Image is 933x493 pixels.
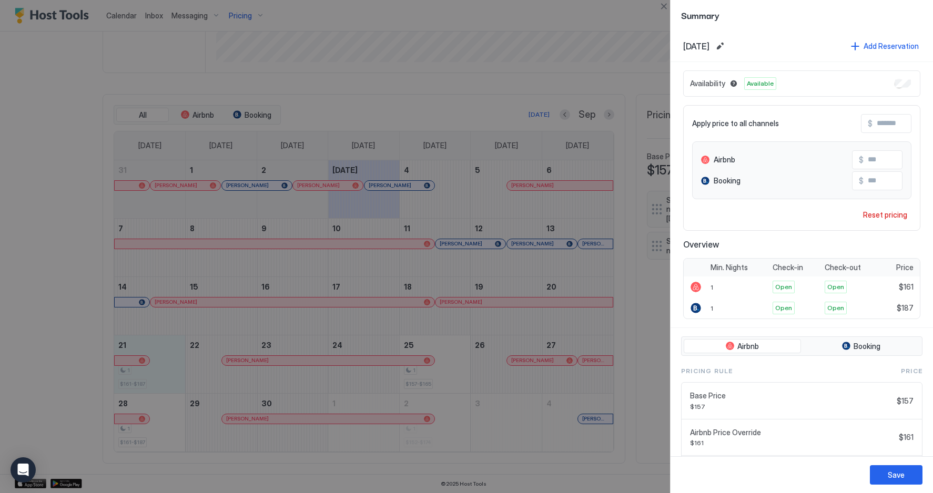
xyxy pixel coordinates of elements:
[681,8,922,22] span: Summary
[684,339,801,354] button: Airbnb
[692,119,779,128] span: Apply price to all channels
[827,303,844,313] span: Open
[849,39,920,53] button: Add Reservation
[897,303,914,313] span: $187
[711,283,713,291] span: 1
[899,282,914,292] span: $161
[711,304,713,312] span: 1
[747,79,774,88] span: Available
[888,469,905,480] div: Save
[868,119,873,128] span: $
[901,366,922,376] span: Price
[714,155,735,165] span: Airbnb
[863,209,907,220] div: Reset pricing
[714,40,726,53] button: Edit date range
[775,303,792,313] span: Open
[870,465,922,485] button: Save
[775,282,792,292] span: Open
[864,40,919,52] div: Add Reservation
[773,263,803,272] span: Check-in
[690,439,895,447] span: $161
[825,263,861,272] span: Check-out
[727,77,740,90] button: Blocked dates override all pricing rules and remain unavailable until manually unblocked
[690,79,725,88] span: Availability
[896,263,914,272] span: Price
[690,403,893,410] span: $157
[859,208,911,222] button: Reset pricing
[899,433,914,442] span: $161
[803,339,920,354] button: Booking
[690,391,893,400] span: Base Price
[681,366,733,376] span: Pricing Rule
[683,239,920,250] span: Overview
[737,342,759,351] span: Airbnb
[897,396,914,406] span: $157
[681,336,922,356] div: tab-group
[11,457,36,482] div: Open Intercom Messenger
[711,263,748,272] span: Min. Nights
[859,176,864,186] span: $
[859,155,864,165] span: $
[683,41,709,52] span: [DATE]
[714,176,741,186] span: Booking
[827,282,844,292] span: Open
[854,342,880,351] span: Booking
[690,428,895,437] span: Airbnb Price Override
